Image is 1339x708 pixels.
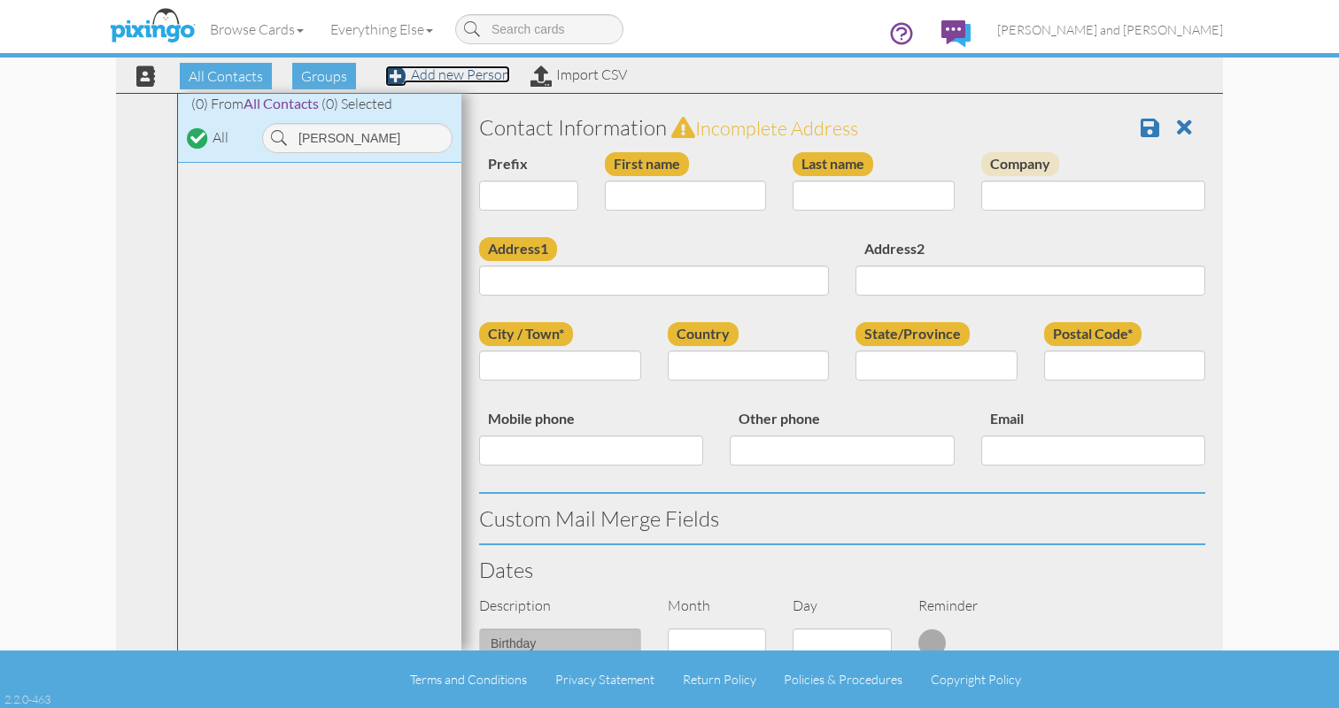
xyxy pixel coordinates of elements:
[981,152,1059,176] label: Company
[654,596,780,616] div: Month
[905,596,1031,616] div: Reminder
[555,672,654,687] a: Privacy Statement
[1044,322,1142,346] label: Postal Code*
[385,65,510,83] a: Add new Person
[779,596,905,616] div: Day
[105,4,199,49] img: pixingo logo
[479,407,584,431] label: Mobile phone
[683,672,756,687] a: Return Policy
[244,95,319,112] span: All Contacts
[479,116,1205,139] h3: Contact Information
[668,322,739,346] label: Country
[479,152,537,176] label: Prefix
[730,407,829,431] label: Other phone
[213,127,228,148] div: All
[479,507,1205,530] h3: Custom Mail Merge Fields
[479,237,557,261] label: Address1
[793,152,873,176] label: Last name
[180,63,272,89] span: All Contacts
[455,14,623,44] input: Search cards
[784,672,902,687] a: Policies & Procedures
[997,22,1223,37] span: [PERSON_NAME] and [PERSON_NAME]
[410,672,527,687] a: Terms and Conditions
[178,94,461,114] div: (0) From
[197,7,317,51] a: Browse Cards
[941,20,971,47] img: comments.svg
[479,558,1205,581] h3: Dates
[605,152,689,176] label: First name
[466,596,654,616] div: Description
[321,95,392,112] span: (0) Selected
[855,322,970,346] label: State/Province
[855,237,933,261] label: Address2
[4,691,50,707] div: 2.2.0-463
[695,116,858,140] span: Incomplete address
[530,65,627,83] a: Import CSV
[317,7,446,51] a: Everything Else
[984,7,1236,52] a: [PERSON_NAME] and [PERSON_NAME]
[981,407,1033,431] label: Email
[931,672,1021,687] a: Copyright Policy
[479,322,573,346] label: City / Town*
[292,63,356,89] span: Groups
